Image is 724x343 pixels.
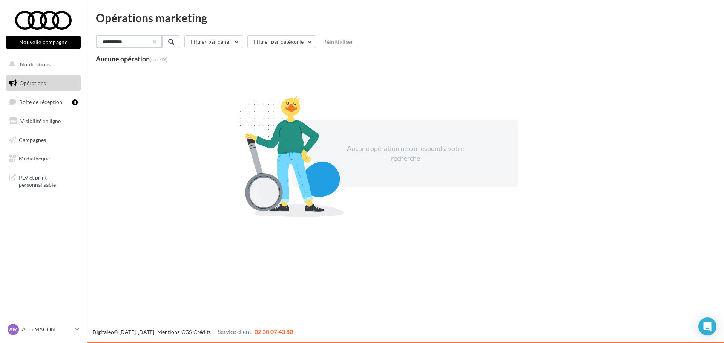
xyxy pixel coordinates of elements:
a: PLV et print personnalisable [5,169,82,192]
span: PLV et print personnalisable [19,172,78,189]
a: CGS [181,329,192,335]
button: Nouvelle campagne [6,36,81,49]
span: (sur 49) [150,56,167,63]
span: Campagnes [19,136,46,143]
a: Campagnes [5,132,82,148]
div: Opérations marketing [96,12,715,23]
button: Filtrer par catégorie [247,35,316,48]
a: Boîte de réception8 [5,94,82,110]
span: Service client [218,328,252,335]
a: Digitaleo [92,329,114,335]
a: Visibilité en ligne [5,113,82,129]
span: © [DATE]-[DATE] - - - [92,329,293,335]
div: Open Intercom Messenger [698,317,716,335]
a: AM Audi MACON [6,322,81,337]
span: Boîte de réception [19,99,62,105]
button: Réinitialiser [320,37,356,46]
span: 02 30 07 43 80 [255,328,293,335]
a: Opérations [5,75,82,91]
span: Opérations [20,80,46,86]
span: AM [9,326,18,333]
a: Crédits [193,329,211,335]
a: Mentions [157,329,179,335]
button: Filtrer par canal [184,35,243,48]
a: Médiathèque [5,151,82,166]
div: Aucune opération ne correspond à votre recherche [341,144,470,163]
span: Visibilité en ligne [20,118,61,124]
button: Notifications [5,56,79,72]
span: Notifications [20,61,51,67]
span: Médiathèque [19,155,50,162]
p: Audi MACON [22,326,72,333]
div: Aucune opération [96,55,167,62]
div: 8 [72,99,78,105]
